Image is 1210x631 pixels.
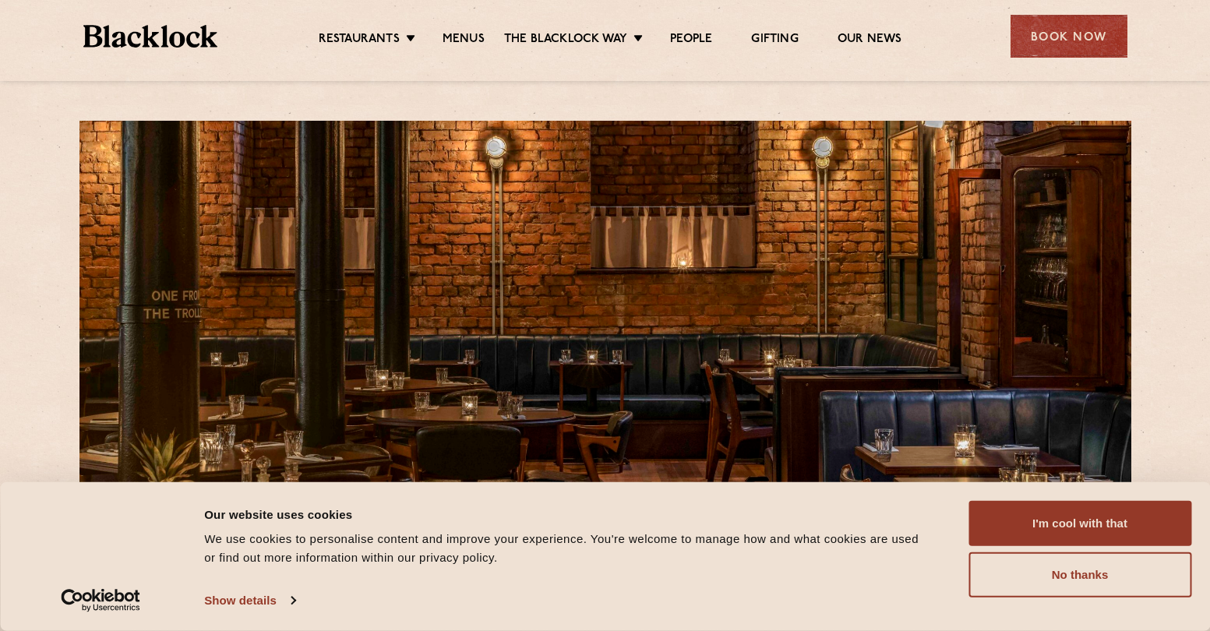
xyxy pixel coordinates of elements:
[204,589,295,612] a: Show details
[751,32,798,49] a: Gifting
[204,530,933,567] div: We use cookies to personalise content and improve your experience. You're welcome to manage how a...
[204,505,933,523] div: Our website uses cookies
[968,552,1191,598] button: No thanks
[33,589,169,612] a: Usercentrics Cookiebot - opens in a new window
[443,32,485,49] a: Menus
[1011,15,1127,58] div: Book Now
[670,32,712,49] a: People
[968,501,1191,546] button: I'm cool with that
[83,25,218,48] img: BL_Textured_Logo-footer-cropped.svg
[838,32,902,49] a: Our News
[504,32,627,49] a: The Blacklock Way
[319,32,400,49] a: Restaurants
